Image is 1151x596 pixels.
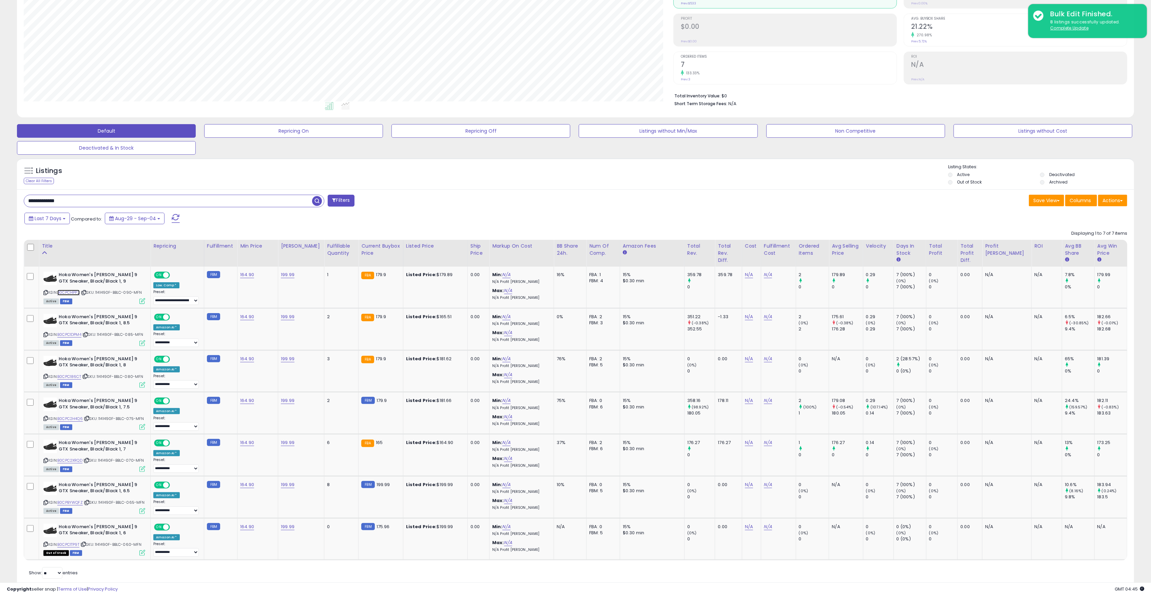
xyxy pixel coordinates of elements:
[406,397,437,404] b: Listed Price:
[687,398,715,404] div: 358.16
[240,271,254,278] a: 164.90
[43,398,145,429] div: ASIN:
[728,100,736,107] span: N/A
[1045,19,1142,32] div: 8 listings successfully updated.
[623,356,679,362] div: 15%
[1034,272,1057,278] div: N/A
[799,272,829,278] div: 2
[929,356,958,362] div: 0
[153,332,199,347] div: Preset:
[985,356,1026,362] div: N/A
[897,368,926,374] div: 0 (0%)
[687,362,697,368] small: (0%)
[687,272,715,278] div: 359.78
[1097,257,1101,263] small: Avg Win Price.
[799,284,829,290] div: 0
[391,124,570,138] button: Repricing Off
[764,243,793,257] div: Fulfillment Cost
[153,290,199,305] div: Preset:
[471,314,484,320] div: 0.00
[492,364,549,368] p: N/A Profit [PERSON_NAME]
[1065,195,1097,206] button: Columns
[43,272,57,285] img: 31qnfj4OqhL._SL40_.jpg
[1065,314,1094,320] div: 6.5%
[623,314,679,320] div: 15%
[960,272,977,278] div: 0.00
[960,314,977,320] div: 0.00
[745,243,758,250] div: Cost
[43,440,57,453] img: 31qnfj4OqhL._SL40_.jpg
[361,243,400,257] div: Current Buybox Price
[623,243,682,250] div: Amazon Fees
[57,332,81,338] a: B0CPC1DPM4
[929,362,939,368] small: (0%)
[866,326,894,332] div: 0.29
[153,324,180,330] div: Amazon AI *
[492,313,502,320] b: Min:
[911,17,1127,21] span: Avg. Buybox Share
[897,272,926,278] div: 7 (100%)
[718,356,736,362] div: 0.00
[681,55,897,59] span: Ordered Items
[153,374,199,389] div: Preset:
[911,77,924,81] small: Prev: N/A
[957,172,970,177] label: Active
[764,397,772,404] a: N/A
[59,314,141,328] b: Hoka Women's [PERSON_NAME] 9 GTX Sneaker, Black/Black 1, 8.5
[897,257,901,263] small: Days In Stock.
[376,355,386,362] span: 179.9
[502,439,511,446] a: N/A
[88,586,118,592] a: Privacy Policy
[504,329,512,336] a: N/A
[799,362,808,368] small: (0%)
[57,500,83,505] a: B0CPBYWQFZ
[406,272,462,278] div: $179.89
[718,314,736,320] div: -1.33
[155,314,163,320] span: ON
[492,287,504,294] b: Max:
[406,243,465,250] div: Listed Price
[207,313,220,320] small: FBM
[82,332,143,337] span: | SKU: 1141490F-BBLC-085-MFN
[504,414,512,420] a: N/A
[911,55,1127,59] span: ROI
[492,295,549,300] p: N/A Profit [PERSON_NAME]
[24,213,70,224] button: Last 7 Days
[361,314,374,321] small: FBA
[764,355,772,362] a: N/A
[492,338,549,342] p: N/A Profit [PERSON_NAME]
[766,124,945,138] button: Non Competitive
[471,398,484,404] div: 0.00
[897,284,926,290] div: 7 (100%)
[240,243,275,250] div: Min Price
[764,481,772,488] a: N/A
[674,101,727,107] b: Short Term Storage Fees:
[327,243,356,257] div: Fulfillable Quantity
[911,1,927,5] small: Prev: 0.00%
[43,356,57,369] img: 31qnfj4OqhL._SL40_.jpg
[929,243,955,257] div: Total Profit
[745,355,753,362] a: N/A
[589,362,615,368] div: FBM: 5
[687,326,715,332] div: 352.55
[1034,356,1057,362] div: N/A
[281,397,294,404] a: 199.99
[240,397,254,404] a: 164.90
[43,382,59,388] span: All listings currently available for purchase on Amazon
[985,314,1026,320] div: N/A
[60,299,72,304] span: FBM
[623,250,627,256] small: Amazon Fees.
[240,439,254,446] a: 164.90
[897,320,906,326] small: (0%)
[327,356,353,362] div: 3
[557,356,581,362] div: 76%
[866,362,876,368] small: (0%)
[502,523,511,530] a: N/A
[866,320,876,326] small: (0%)
[960,356,977,362] div: 0.00
[929,368,958,374] div: 0
[799,356,829,362] div: 0
[799,314,829,320] div: 2
[1097,243,1124,257] div: Avg Win Price
[557,243,583,257] div: BB Share 24h.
